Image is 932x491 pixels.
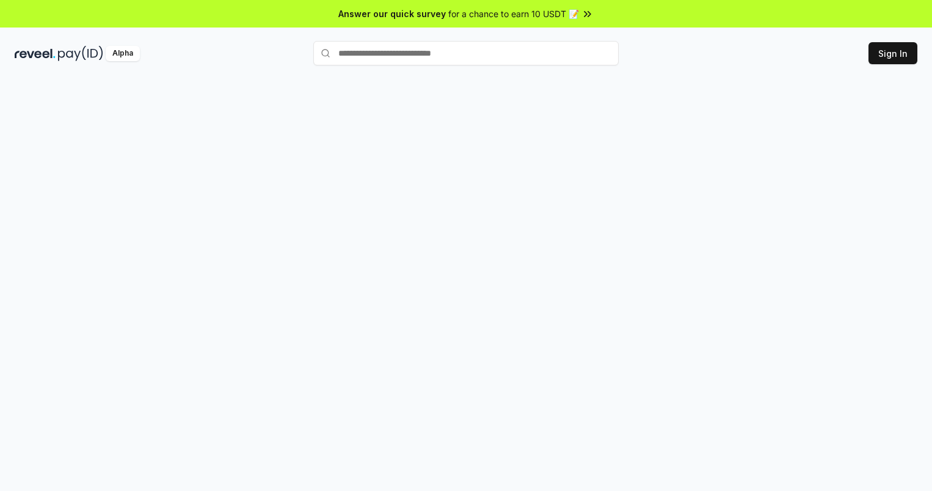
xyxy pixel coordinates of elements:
img: pay_id [58,46,103,61]
span: for a chance to earn 10 USDT 📝 [448,7,579,20]
div: Alpha [106,46,140,61]
span: Answer our quick survey [338,7,446,20]
button: Sign In [868,42,917,64]
img: reveel_dark [15,46,56,61]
